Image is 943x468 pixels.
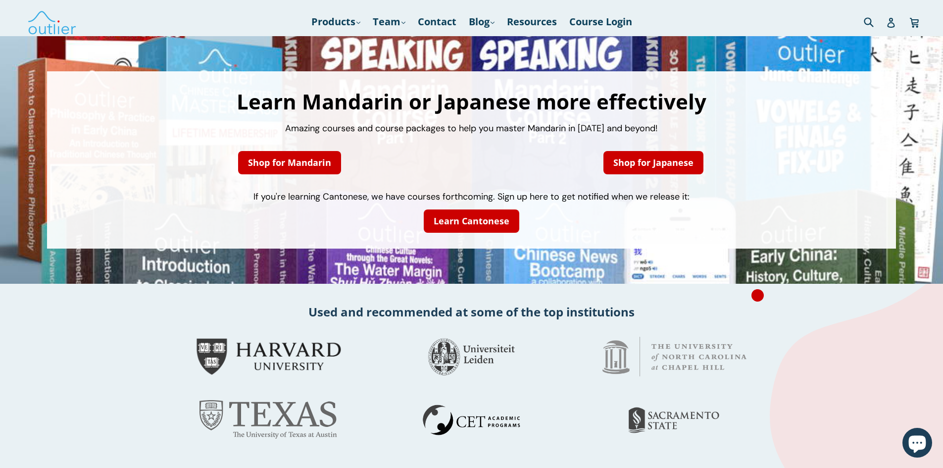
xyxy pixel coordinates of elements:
[368,13,410,31] a: Team
[57,91,886,112] h1: Learn Mandarin or Japanese more effectively
[502,13,562,31] a: Resources
[238,151,341,174] a: Shop for Mandarin
[564,13,637,31] a: Course Login
[306,13,365,31] a: Products
[861,11,889,32] input: Search
[413,13,461,31] a: Contact
[253,191,690,203] span: If you're learning Cantonese, we have courses forthcoming. Sign up here to get notified when we r...
[464,13,499,31] a: Blog
[27,7,77,36] img: Outlier Linguistics
[899,428,935,460] inbox-online-store-chat: Shopify online store chat
[424,209,519,233] a: Learn Cantonese
[603,151,703,174] a: Shop for Japanese
[285,122,658,134] span: Amazing courses and course packages to help you master Mandarin in [DATE] and beyond!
